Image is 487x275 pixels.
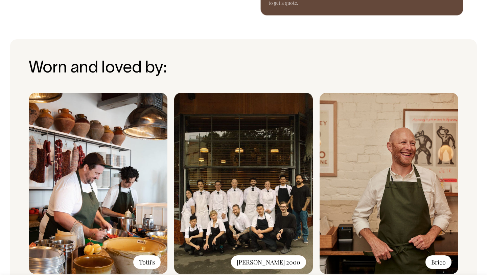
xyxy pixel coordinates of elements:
div: Brico [425,255,451,269]
h3: Worn and loved by: [29,60,458,78]
img: WKT005-Brico-240222-015-MichaelPham-WebRes_6b03f630-ecd7-4bf1-87a6-b20e011ff2ae.jpg [320,93,458,274]
img: Pellegrino_2000.jpg [174,93,313,274]
div: [PERSON_NAME] 2000 [231,255,306,269]
div: Totti's [133,255,161,269]
img: Tottis.jpg [29,93,167,274]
